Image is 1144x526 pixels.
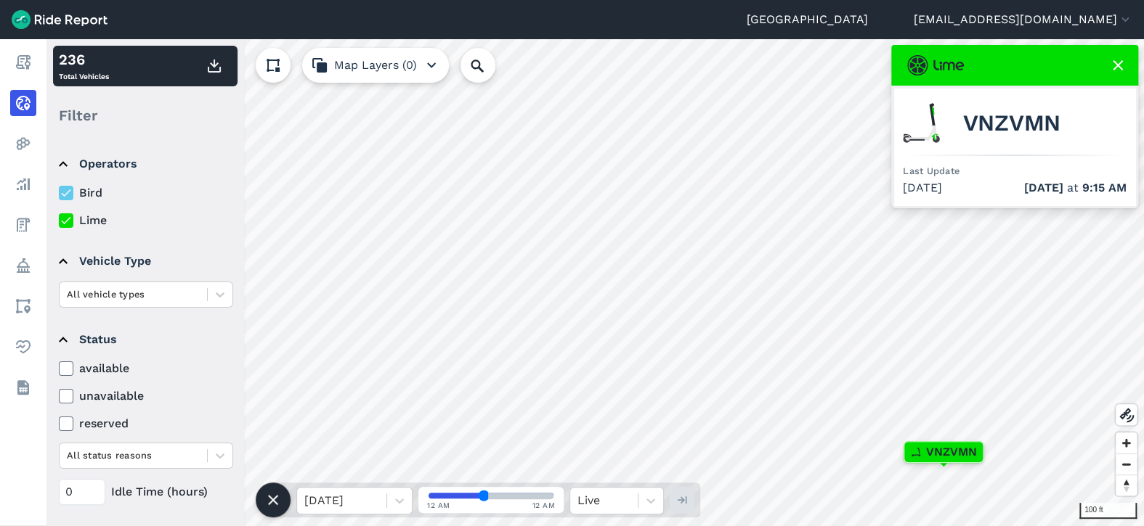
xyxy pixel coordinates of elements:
a: Health [10,334,36,360]
button: Zoom in [1116,432,1137,453]
a: [GEOGRAPHIC_DATA] [747,11,868,28]
span: VNZVMN [926,443,977,461]
a: Analyze [10,171,36,197]
span: 12 AM [427,500,450,511]
span: at [1024,179,1127,197]
div: Filter [53,93,238,138]
span: 12 AM [532,500,556,511]
label: Bird [59,184,233,202]
div: Total Vehicles [59,49,109,83]
a: Areas [10,293,36,319]
div: Idle Time (hours) [59,479,233,505]
label: unavailable [59,387,233,405]
summary: Operators [59,144,231,184]
canvas: Map [46,39,1144,526]
button: Map Layers (0) [302,48,449,83]
label: Lime [59,212,233,229]
img: Lime [907,55,964,75]
span: Last Update [903,165,960,176]
button: Reset bearing to north [1116,474,1137,496]
div: [DATE] [903,179,1127,197]
button: [EMAIL_ADDRESS][DOMAIN_NAME] [914,11,1132,28]
a: Policy [10,252,36,279]
label: available [59,360,233,377]
a: Fees [10,212,36,238]
div: 100 ft [1079,503,1137,519]
input: Search Location or Vehicles [461,48,519,83]
img: Lime scooter [903,103,942,143]
label: reserved [59,415,233,432]
a: Datasets [10,374,36,400]
img: Ride Report [12,10,107,29]
span: VNZVMN [962,115,1060,132]
span: [DATE] [1024,181,1063,194]
a: Report [10,49,36,75]
a: Realtime [10,90,36,116]
a: Heatmaps [10,131,36,157]
button: Zoom out [1116,453,1137,474]
summary: Status [59,319,231,360]
summary: Vehicle Type [59,241,231,282]
div: 236 [59,49,109,70]
span: 9:15 AM [1082,181,1127,194]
